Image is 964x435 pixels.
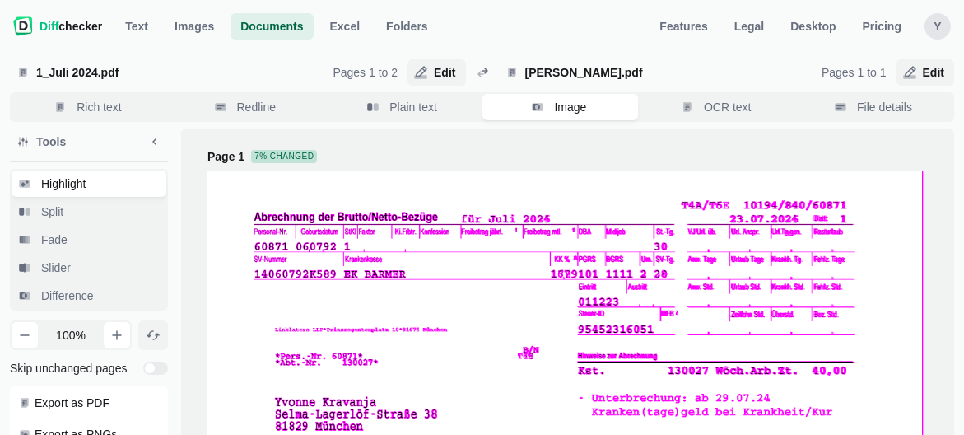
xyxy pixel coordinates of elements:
span: Plain text [386,99,440,115]
span: Edit [431,64,459,81]
button: Export as PDF [12,388,166,418]
a: Desktop [780,13,845,40]
span: Rich text [73,99,124,115]
button: Split [12,199,166,225]
a: Pricing [853,13,911,40]
button: Difference [12,283,166,309]
span: Export as PDF [35,395,109,411]
button: Swap diffs [473,63,492,82]
a: Text [115,13,158,40]
a: Diffchecker [13,13,102,40]
div: Pages 1 to 1 [822,64,887,81]
span: [PERSON_NAME].pdf [522,64,805,81]
span: Difference [38,288,97,304]
span: Page 1 [207,148,244,165]
span: 1_Juli 2024.pdf [10,59,323,86]
label: 1_Juli 2024.pdf upload [10,59,323,86]
a: Excel [320,13,370,40]
a: Legal [724,13,775,40]
span: Tools [33,133,69,150]
span: Edit [920,64,948,81]
span: Documents [237,18,306,35]
span: Slider [38,260,74,276]
a: Images [165,13,224,40]
div: 7% changed [251,150,317,163]
span: 1_Juli 2024.pdf [33,64,316,81]
div: Pages 1 to 2 [333,64,398,81]
span: Folders [383,18,431,35]
span: Redline [234,99,279,115]
button: Rich text [12,94,167,120]
span: OCR text [701,99,755,115]
span: Excel [327,18,364,35]
button: Minimize sidebar [142,129,168,155]
label: Juli Inscape.pdf upload [499,59,812,86]
a: Documents [231,13,313,40]
button: Highlight [12,171,166,197]
span: Split [38,203,67,220]
span: File details [854,99,915,115]
span: Juli Inscape.pdf [499,59,812,86]
button: OCR text [640,94,795,120]
span: checker [40,18,102,35]
button: Plain text [326,94,482,120]
span: Skip unchanged pages [10,360,137,377]
span: Highlight [38,175,89,192]
button: Image [482,94,638,120]
span: Features [656,18,710,35]
span: Diff [40,20,58,33]
button: y [924,13,951,40]
button: Folders [376,13,438,40]
span: Image [551,99,589,115]
span: Fade [38,232,71,248]
span: 100 % [38,327,104,344]
span: Images [171,18,217,35]
button: Edit [896,59,954,86]
span: Text [122,18,151,35]
img: Diffchecker logo [13,16,33,36]
button: Slider [12,255,166,281]
span: Pricing [859,18,905,35]
a: Features [650,13,717,40]
button: Edit [407,59,465,86]
span: Desktop [787,18,839,35]
span: Legal [731,18,768,35]
button: File details [797,94,952,120]
button: Fade [12,227,166,253]
button: Redline [169,94,324,120]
